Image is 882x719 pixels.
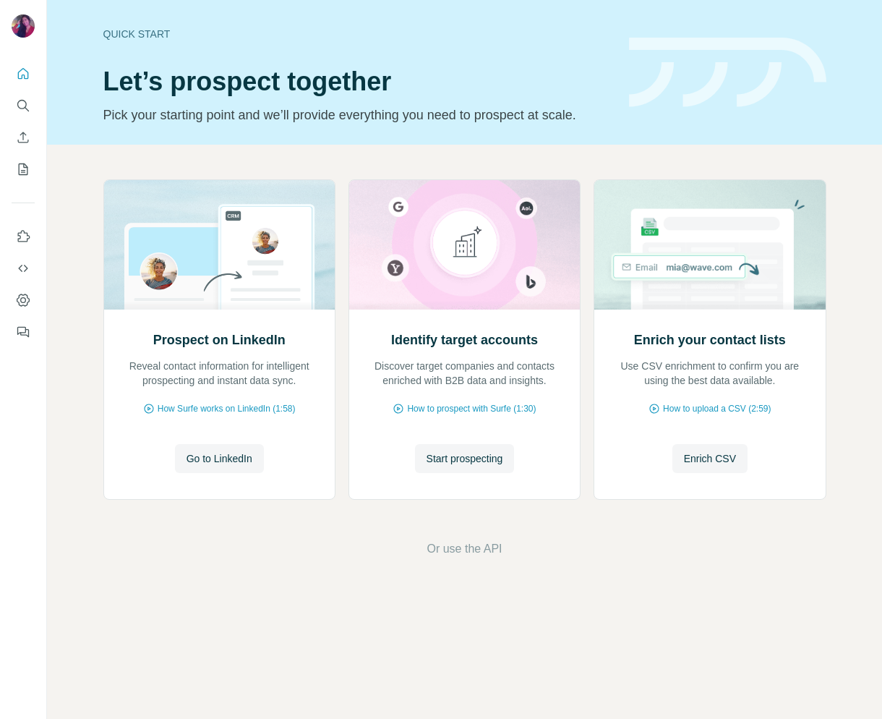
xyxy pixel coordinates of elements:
span: Enrich CSV [684,451,736,466]
img: Identify target accounts [348,180,581,310]
div: Quick start [103,27,612,41]
button: Search [12,93,35,119]
img: Avatar [12,14,35,38]
img: banner [629,38,826,108]
button: Start prospecting [415,444,515,473]
button: Enrich CSV [672,444,748,473]
button: Or use the API [427,540,502,558]
span: How to prospect with Surfe (1:30) [407,402,536,415]
button: My lists [12,156,35,182]
button: Feedback [12,319,35,345]
button: Use Surfe API [12,255,35,281]
span: How to upload a CSV (2:59) [663,402,771,415]
img: Enrich your contact lists [594,180,826,310]
button: Enrich CSV [12,124,35,150]
span: How Surfe works on LinkedIn (1:58) [158,402,296,415]
p: Use CSV enrichment to confirm you are using the best data available. [609,359,810,388]
span: Start prospecting [427,451,503,466]
button: Go to LinkedIn [175,444,264,473]
h2: Prospect on LinkedIn [153,330,286,350]
button: Dashboard [12,287,35,313]
img: Prospect on LinkedIn [103,180,335,310]
h1: Let’s prospect together [103,67,612,96]
h2: Identify target accounts [391,330,538,350]
h2: Enrich your contact lists [634,330,786,350]
p: Reveal contact information for intelligent prospecting and instant data sync. [119,359,320,388]
button: Quick start [12,61,35,87]
button: Use Surfe on LinkedIn [12,224,35,250]
p: Discover target companies and contacts enriched with B2B data and insights. [364,359,565,388]
p: Pick your starting point and we’ll provide everything you need to prospect at scale. [103,105,612,125]
span: Go to LinkedIn [187,451,252,466]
